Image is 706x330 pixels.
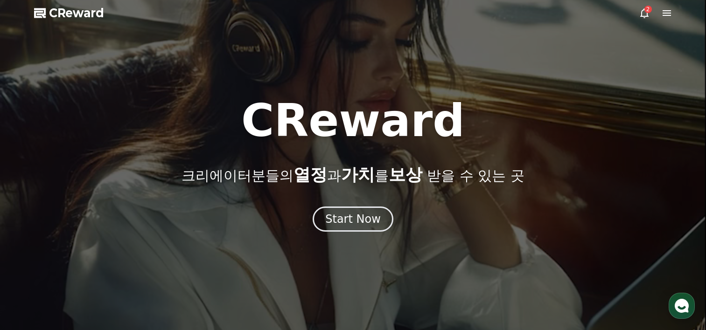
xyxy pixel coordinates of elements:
[313,216,393,225] a: Start Now
[34,6,104,21] a: CReward
[389,165,422,184] span: 보상
[313,206,393,232] button: Start Now
[294,165,327,184] span: 열정
[341,165,375,184] span: 가치
[241,98,465,143] h1: CReward
[325,212,381,227] div: Start Now
[644,6,652,13] div: 2
[49,6,104,21] span: CReward
[182,165,524,184] p: 크리에이터분들의 과 를 받을 수 있는 곳
[639,7,650,19] a: 2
